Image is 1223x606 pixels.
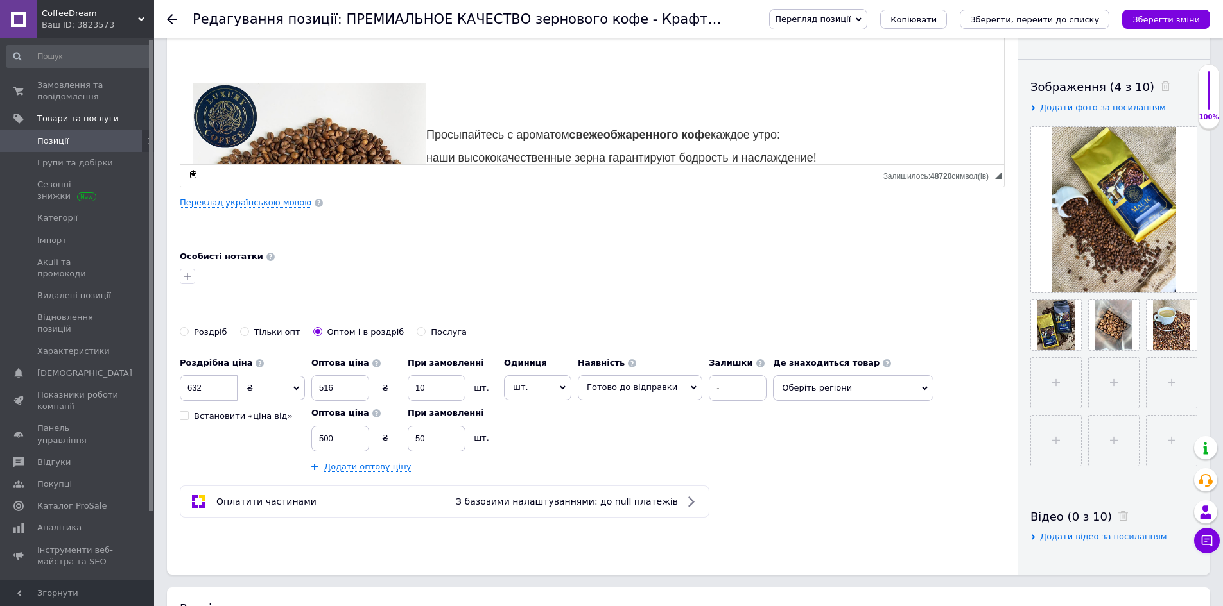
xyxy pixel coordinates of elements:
[324,462,411,472] a: Додати оптову ціну
[37,113,119,124] span: Товари та послуги
[773,375,933,401] span: Оберіть регіони
[1030,79,1197,95] div: Зображення (4 з 10)
[37,312,119,335] span: Відновлення позицій
[408,375,465,401] input: 0
[408,426,465,451] input: 0
[578,358,625,367] b: Наявність
[247,383,253,392] span: ₴
[408,407,498,419] label: При замовленні
[37,212,78,224] span: Категорії
[37,290,111,301] span: Видалені позиції
[890,15,937,24] span: Копіювати
[37,389,119,412] span: Показники роботи компанії
[1040,532,1167,541] span: Додати відео за посиланням
[180,4,1004,164] iframe: Редактор, ACF41D94-A4DE-4026-92BC-E5045E27CA9E
[587,382,677,392] span: Готово до відправки
[1199,113,1219,122] div: 100%
[930,172,951,181] span: 48720
[1194,528,1220,553] button: Чат з покупцем
[186,167,200,181] a: Зробити резервну копію зараз
[456,496,678,507] span: З базовими налаштуваннями: до null платежів
[180,251,263,261] b: Особисті нотатки
[254,326,300,338] div: Тільки опт
[37,179,119,202] span: Сезонні знижки
[180,375,238,401] input: 0
[775,14,851,24] span: Перегляд позиції
[194,410,293,422] div: Встановити «ціна від»
[37,346,110,357] span: Характеристики
[504,375,571,400] span: шт.
[246,124,600,137] span: Просыпайтесь с ароматом каждое утро:
[311,408,369,417] b: Оптова ціна
[37,500,107,512] span: Каталог ProSale
[245,11,578,27] strong: 100% Крафтовая арабика Сальвадор Santa Ana
[37,522,82,534] span: Аналітика
[167,14,177,24] div: Повернутися назад
[709,375,767,401] input: -
[37,423,119,446] span: Панель управління
[1132,15,1200,24] i: Зберегти зміни
[37,457,71,468] span: Відгуки
[180,358,252,367] b: Роздрібна ціна
[37,578,119,601] span: Управління сайтом
[246,147,636,160] span: наши высококачественные зерна гарантируют бодрость и наслаждение!
[465,382,498,394] div: шт.
[327,326,404,338] div: Оптом і в роздріб
[42,8,138,19] span: CoffeeDream
[995,173,1002,179] span: Потягніть для зміни розмірів
[1030,510,1112,523] span: Відео (0 з 10)
[37,157,113,169] span: Групи та добірки
[37,80,119,103] span: Замовлення та повідомлення
[194,326,227,338] div: Роздріб
[311,358,369,367] b: Оптова ціна
[37,257,119,280] span: Акції та промокоди
[193,12,967,27] h1: Редагування позиції: ПРЕМИАЛЬНОЕ КАЧЕСТВО зернового кофе - Крафтовая арабика Сальвадор Santa Ana !
[970,15,1099,24] i: Зберегти, перейти до списку
[369,382,401,394] div: ₴
[37,544,119,568] span: Інструменти веб-майстра та SEO
[37,367,132,379] span: [DEMOGRAPHIC_DATA]
[369,432,401,444] div: ₴
[180,198,311,208] a: Переклад українською мовою
[311,426,369,451] input: 0
[37,235,67,246] span: Імпорт
[960,10,1109,29] button: Зберегти, перейти до списку
[6,45,152,68] input: Пошук
[709,358,752,367] b: Залишки
[880,10,947,29] button: Копіювати
[504,357,571,369] label: Одиниця
[389,124,530,137] strong: свежеобжаренного кофе
[1122,10,1210,29] button: Зберегти зміни
[37,478,72,490] span: Покупці
[42,19,154,31] div: Ваш ID: 3823573
[408,357,498,369] label: При замовленні
[1198,64,1220,129] div: 100% Якість заповнення
[465,432,498,444] div: шт.
[216,496,317,507] span: Оплатити частинами
[883,169,995,181] div: Кiлькiсть символiв
[773,358,880,367] b: Де знаходиться товар
[431,326,467,338] div: Послуга
[311,375,369,401] input: 0
[37,135,69,147] span: Позиції
[1040,103,1166,112] span: Додати фото за посиланням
